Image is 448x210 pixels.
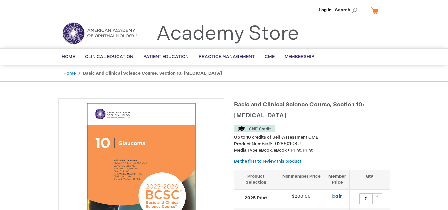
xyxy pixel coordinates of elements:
[234,159,301,164] a: Be the first to review this product
[278,189,325,208] td: $200.00
[83,71,222,76] strong: Basic and Clinical Science Course, Section 10: [MEDICAL_DATA]
[335,3,360,17] span: Search
[359,193,373,204] input: Qty
[234,134,390,141] li: Up to 10 credits of Self-Assessment CME
[275,141,301,147] div: 02850103U
[234,148,259,153] strong: Media Type:
[63,71,76,76] a: Home
[234,141,272,147] strong: Product Number
[199,54,255,59] span: Practice Management
[143,54,189,59] span: Patient Education
[62,54,75,59] span: Home
[350,170,390,189] th: Qty
[372,199,382,204] div: -
[234,101,364,119] span: Basic and Clinical Science Course, Section 10: [MEDICAL_DATA]
[238,195,274,201] strong: 2025 Print
[332,194,343,199] a: log in
[285,54,314,59] span: Membership
[156,22,299,46] a: Academy Store
[265,54,275,59] span: CME
[234,125,275,132] img: CME Credit
[234,147,390,154] p: eBook, eBook + Print, Print
[278,170,325,189] th: Nonmember Price
[372,193,382,199] div: +
[85,54,133,59] span: Clinical Education
[319,7,332,13] a: Log In
[234,170,278,189] th: Product Selection
[325,170,350,189] th: Member Price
